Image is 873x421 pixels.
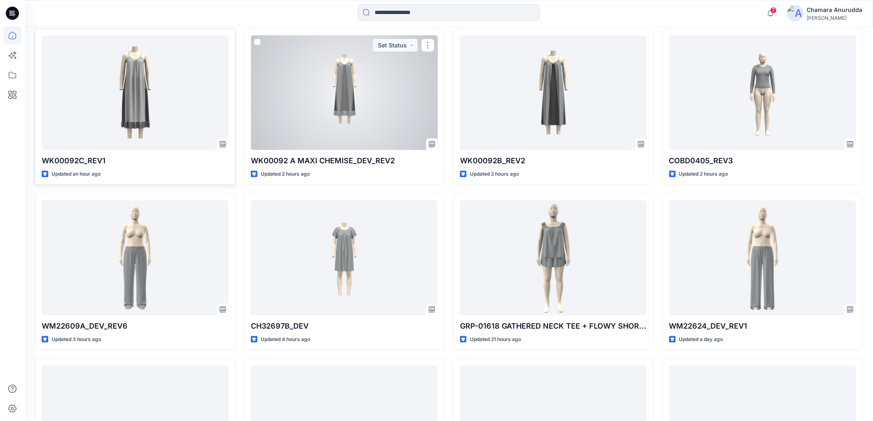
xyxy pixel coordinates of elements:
p: Updated 4 hours ago [261,335,310,344]
p: Updated 2 hours ago [679,170,728,179]
a: COBD0405_REV3 [669,35,856,150]
a: WM22609A_DEV_REV6 [42,200,229,315]
a: GRP-01618 GATHERED NECK TEE + FLOWY SHORT_REV1 [460,200,647,315]
a: WM22624_DEV_REV1 [669,200,856,315]
a: WK00092B_REV2 [460,35,647,150]
a: WK00092C_REV1 [42,35,229,150]
p: Updated 2 hours ago [470,170,519,179]
span: 7 [770,7,777,14]
p: COBD0405_REV3 [669,155,856,167]
p: WK00092C_REV1 [42,155,229,167]
p: WK00092 A MAXI CHEMISE_DEV_REV2 [251,155,438,167]
p: Updated 21 hours ago [470,335,521,344]
a: WK00092 A MAXI CHEMISE_DEV_REV2 [251,35,438,150]
p: WK00092B_REV2 [460,155,647,167]
p: Updated an hour ago [52,170,101,179]
div: [PERSON_NAME] [807,15,863,21]
img: avatar [787,5,804,21]
p: Updated a day ago [679,335,723,344]
p: GRP-01618 GATHERED NECK TEE + FLOWY SHORT_REV1 [460,320,647,332]
a: CH32697B_DEV [251,200,438,315]
p: CH32697B_DEV [251,320,438,332]
p: WM22624_DEV_REV1 [669,320,856,332]
p: WM22609A_DEV_REV6 [42,320,229,332]
p: Updated 3 hours ago [52,335,101,344]
div: Chamara Anurudda [807,5,863,15]
p: Updated 2 hours ago [261,170,310,179]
